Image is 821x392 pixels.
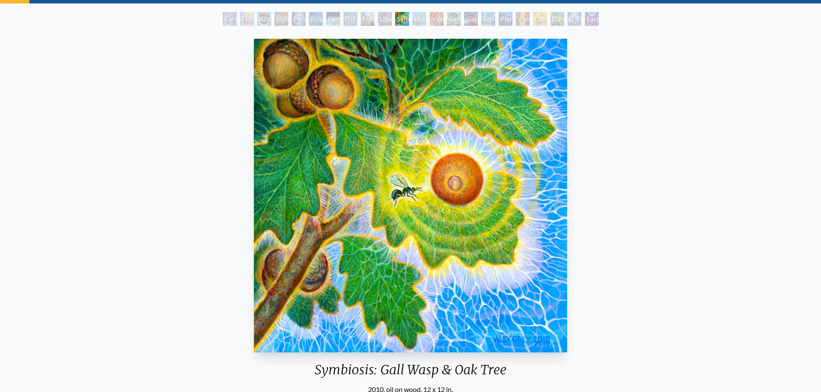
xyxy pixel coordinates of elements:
[250,362,571,384] div: Symbiosis: Gall Wasp & Oak Tree
[516,12,530,26] div: Vision Tree
[309,12,323,26] div: Eclipse
[378,12,392,26] div: Lilacs
[326,12,340,26] div: Earth Energies
[481,12,495,26] div: Eco-Atlas
[568,12,581,26] div: [DEMOGRAPHIC_DATA] in the Ocean of Awareness
[533,12,547,26] div: Cannabis Mudra
[240,12,254,26] div: Flesh of the Gods
[275,12,288,26] div: Squirrel
[254,39,567,352] img: Symbiosis-and-the-Gall-Wasp-2010-Alex-Grey-watermarked.jpeg
[464,12,478,26] div: Gaia
[223,12,237,26] div: Earth Witness
[430,12,443,26] div: Vajra Horse
[412,12,426,26] div: Humming Bird
[447,12,461,26] div: Tree & Person
[499,12,512,26] div: Planetary Prayers
[257,12,271,26] div: Acorn Dream
[550,12,564,26] div: Dance of Cannabia
[585,12,599,26] div: Earthmind
[292,12,306,26] div: Person Planet
[343,12,357,26] div: [US_STATE] Song
[361,12,375,26] div: Metamorphosis
[395,12,409,26] div: Symbiosis: Gall Wasp & Oak Tree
